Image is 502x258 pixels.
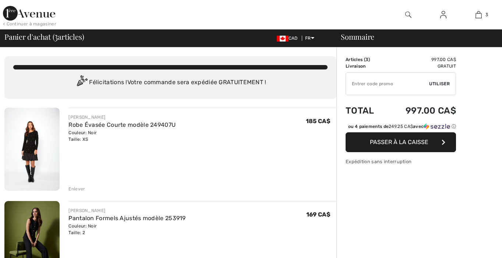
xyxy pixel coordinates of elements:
[306,118,330,125] span: 185 CA$
[476,10,482,19] img: Mon panier
[277,36,289,42] img: Canadian Dollar
[462,10,496,19] a: 3
[346,132,456,152] button: Passer à la caisse
[348,123,456,130] div: ou 4 paiements de avec
[346,63,385,69] td: Livraison
[3,21,56,27] div: < Continuer à magasiner
[306,211,330,218] span: 169 CA$
[4,33,84,40] span: Panier d'achat ( articles)
[68,207,185,214] div: [PERSON_NAME]
[346,123,456,132] div: ou 4 paiements de249.25 CA$avecSezzle Cliquez pour en savoir plus sur Sezzle
[385,98,456,123] td: 997.00 CA$
[68,121,176,128] a: Robe Évasée Courte modèle 249407U
[346,98,385,123] td: Total
[68,215,185,222] a: Pantalon Formels Ajustés modèle 253919
[385,56,456,63] td: 997.00 CA$
[54,31,58,41] span: 3
[346,158,456,165] div: Expédition sans interruption
[424,123,450,130] img: Sezzle
[4,108,60,191] img: Robe Évasée Courte modèle 249407U
[346,73,429,95] input: Code promo
[434,10,452,19] a: Se connecter
[305,36,314,41] span: FR
[370,139,428,146] span: Passer à la caisse
[68,186,85,192] div: Enlever
[3,6,55,21] img: 1ère Avenue
[405,10,411,19] img: recherche
[385,63,456,69] td: Gratuit
[332,33,498,40] div: Sommaire
[429,80,450,87] span: Utiliser
[440,10,446,19] img: Mes infos
[13,75,328,90] div: Félicitations ! Votre commande sera expédiée GRATUITEMENT !
[68,114,176,121] div: [PERSON_NAME]
[74,75,89,90] img: Congratulation2.svg
[485,11,488,18] span: 3
[277,36,301,41] span: CAD
[389,124,413,129] span: 249.25 CA$
[365,57,368,62] span: 3
[68,129,176,143] div: Couleur: Noir Taille: XS
[68,223,185,236] div: Couleur: Noir Taille: 2
[346,56,385,63] td: Articles ( )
